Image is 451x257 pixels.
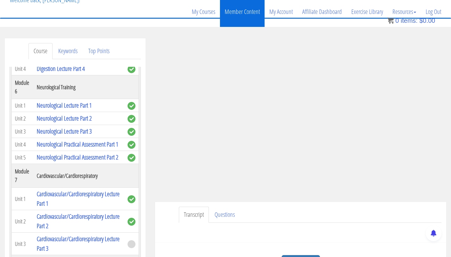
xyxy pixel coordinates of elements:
[419,17,423,24] span: $
[179,207,209,223] a: Transcript
[28,43,53,59] a: Course
[37,64,85,73] a: Digestion Lecture Part 4
[401,17,417,24] span: items:
[387,17,394,24] img: icon11.png
[128,195,135,203] span: complete
[34,164,124,188] th: Cardiovascular/Cardiorespiratory
[12,151,34,164] td: Unit 5
[12,99,34,112] td: Unit 1
[128,141,135,149] span: complete
[12,125,34,138] td: Unit 3
[12,210,34,233] td: Unit 2
[128,128,135,136] span: complete
[53,43,83,59] a: Keywords
[210,207,240,223] a: Questions
[128,65,135,73] span: complete
[34,75,124,99] th: Neurological Training
[12,138,34,151] td: Unit 4
[128,218,135,226] span: complete
[37,114,92,122] a: Neurological Lecture Part 2
[12,188,34,210] td: Unit 1
[419,17,435,24] bdi: 0.00
[128,115,135,123] span: complete
[37,127,92,135] a: Neurological Lecture Part 3
[12,75,34,99] th: Module 6
[37,101,92,110] a: Neurological Lecture Part 1
[12,233,34,255] td: Unit 3
[83,43,115,59] a: Top Points
[12,112,34,125] td: Unit 2
[387,17,435,24] a: 0 items: $0.00
[12,164,34,188] th: Module 7
[37,212,120,230] a: Cardiovascular/Cardiorespiratory Lecture Part 2
[37,235,120,253] a: Cardiovascular/Cardiorespiratory Lecture Part 3
[128,154,135,162] span: complete
[395,17,399,24] span: 0
[128,102,135,110] span: complete
[37,190,120,208] a: Cardiovascular/Cardiorespiratory Lecture Part 1
[12,62,34,75] td: Unit 4
[37,153,118,161] a: Neurological Practical Assessment Part 2
[37,140,118,148] a: Neurological Practical Assessment Part 1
